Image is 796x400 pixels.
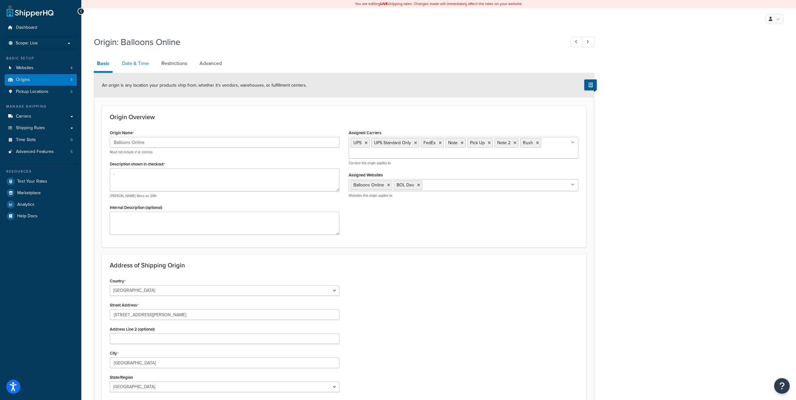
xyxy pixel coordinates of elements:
[5,86,77,98] li: Pickup Locations
[17,179,47,184] span: Test Your Rates
[5,146,77,158] li: Advanced Features
[16,137,36,143] span: Time Slots
[5,74,77,86] li: Origins
[5,111,77,122] a: Carriers
[5,122,77,134] a: Shipping Rules
[110,279,126,284] label: Country
[17,214,38,219] span: Help Docs
[397,182,414,188] span: BOL Dev
[110,162,165,167] label: Description shown in checkout
[119,56,152,71] a: Date & Time
[5,104,77,109] div: Manage Shipping
[5,199,77,210] a: Analytics
[16,25,37,30] span: Dashboard
[70,149,73,154] span: 5
[380,1,388,7] b: LIVE
[497,139,510,146] span: Note 2
[423,139,436,146] span: FedEx
[349,130,381,135] label: Assigned Carriers
[110,194,339,198] p: [PERSON_NAME] Store on 24th
[5,22,77,33] a: Dashboard
[774,378,790,394] button: Open Resource Center
[16,114,31,119] span: Carriers
[94,56,113,73] a: Basic
[353,139,362,146] span: UPS
[5,86,77,98] a: Pickup Locations3
[16,125,45,131] span: Shipping Rules
[5,134,77,146] a: Time Slots0
[70,137,73,143] span: 0
[94,36,559,48] h1: Origin: Balloons Online
[571,37,583,47] a: Previous Record
[110,114,578,120] h3: Origin Overview
[5,176,77,187] a: Test Your Rates
[5,62,77,74] li: Websites
[16,77,30,83] span: Origins
[5,134,77,146] li: Time Slots
[17,202,34,207] span: Analytics
[110,327,155,332] label: Address Line 2 (optional)
[17,190,41,196] span: Marketplace
[349,161,578,165] p: Carriers this origin applies to
[110,130,134,135] label: Origin Name
[16,89,48,94] span: Pickup Locations
[5,169,77,174] div: Resources
[5,146,77,158] a: Advanced Features5
[5,62,77,74] a: Websites4
[110,150,339,154] p: Must not include # or comma
[110,303,139,308] label: Street Address
[110,168,339,191] textarea: .
[5,56,77,61] div: Basic Setup
[110,375,133,380] label: State/Region
[70,65,73,71] span: 4
[158,56,190,71] a: Restrictions
[470,139,485,146] span: Pick Up
[110,351,119,356] label: City
[448,139,458,146] span: Note
[5,210,77,222] a: Help Docs
[374,139,411,146] span: UPS Standard Only
[16,41,38,46] span: Scope: Live
[5,187,77,199] a: Marketplace
[523,139,533,146] span: Rush
[16,149,54,154] span: Advanced Features
[584,79,597,90] button: Show Help Docs
[70,77,73,83] span: 3
[5,74,77,86] a: Origins3
[349,173,383,177] label: Assigned Websites
[16,65,33,71] span: Websites
[70,89,73,94] span: 3
[353,182,384,188] span: Balloons Online
[110,205,162,210] label: Internal Description (optional)
[110,262,578,269] h3: Address of Shipping Origin
[349,193,578,198] p: Websites this origin applies to
[196,56,225,71] a: Advanced
[582,37,595,47] a: Next Record
[102,82,307,89] span: An origin is any location your products ship from, whether it’s vendors, warehouses, or fulfillme...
